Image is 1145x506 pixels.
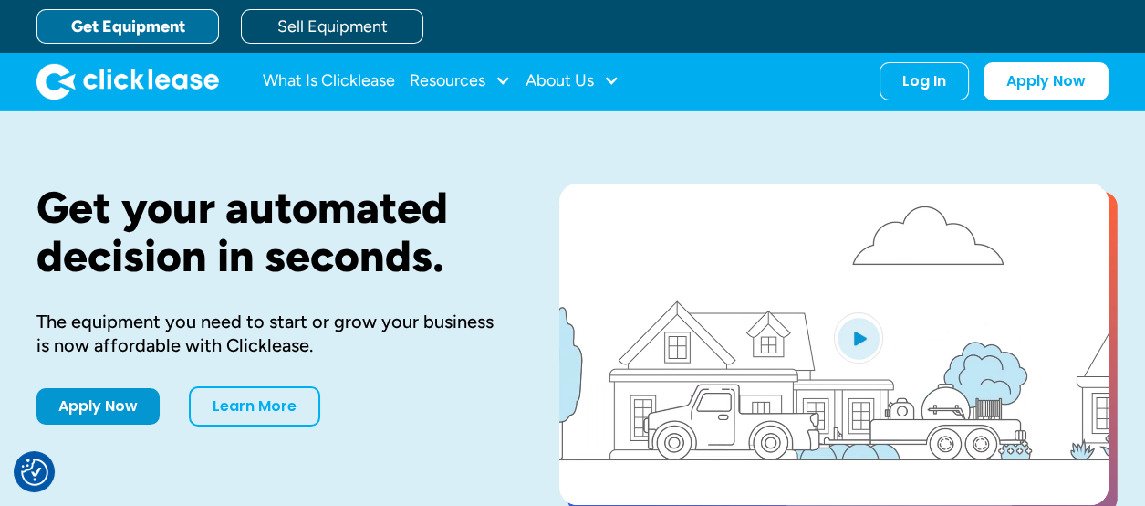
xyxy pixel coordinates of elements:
[559,184,1109,505] a: open lightbox
[189,386,320,427] a: Learn More
[36,63,219,100] img: Clicklease logo
[241,9,423,44] a: Sell Equipment
[21,459,48,486] button: Consent Preferences
[21,459,48,486] img: Revisit consent button
[263,63,395,100] a: What Is Clicklease
[902,72,946,90] div: Log In
[526,63,619,100] div: About Us
[834,312,883,364] img: Blue play button logo on a light blue circular background
[36,9,219,44] a: Get Equipment
[410,63,511,100] div: Resources
[36,310,501,357] div: The equipment you need to start or grow your business is now affordable with Clicklease.
[984,62,1109,100] a: Apply Now
[36,184,501,280] h1: Get your automated decision in seconds.
[36,63,219,100] a: home
[36,388,160,425] a: Apply Now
